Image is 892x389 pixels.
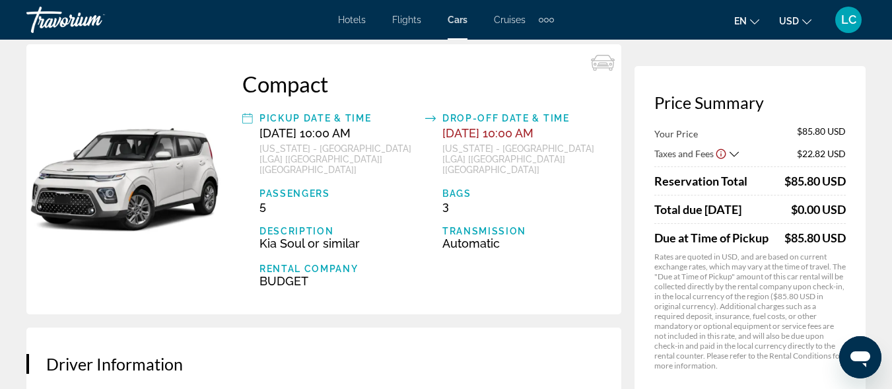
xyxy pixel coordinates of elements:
[26,3,158,37] a: Travorium
[539,9,554,30] button: Extra navigation items
[654,202,741,217] span: Total due [DATE]
[654,92,846,112] h3: Price Summary
[442,188,601,199] div: Bags
[784,230,846,245] span: $85.80 USD
[654,128,698,139] span: Your Price
[259,199,419,213] div: 5
[259,188,419,199] div: Passengers
[442,143,601,175] div: [US_STATE] - [GEOGRAPHIC_DATA] [LGA] [[GEOGRAPHIC_DATA]] [[GEOGRAPHIC_DATA]]
[841,13,856,26] span: LC
[448,15,467,25] a: Cars
[259,126,351,140] span: [DATE] 10:00 AM
[442,110,601,126] div: Drop-off Date & Time
[338,15,366,25] a: Hotels
[494,15,526,25] a: Cruises
[259,236,419,250] div: Kia Soul or similar
[715,147,727,159] button: Show Taxes and Fees disclaimer
[259,110,419,126] div: Pickup Date & Time
[791,202,846,217] div: $0.00 USD
[831,6,866,34] button: User Menu
[779,16,799,26] span: USD
[734,16,747,26] span: en
[784,174,846,188] div: $85.80 USD
[734,11,759,30] button: Change language
[442,199,601,213] div: 3
[259,274,419,288] div: BUDGET
[242,71,601,97] div: Compact
[654,148,714,159] span: Taxes and Fees
[442,126,533,140] span: [DATE] 10:00 AM
[442,236,601,250] div: Automatic
[442,226,601,236] div: Transmission
[779,11,811,30] button: Change currency
[654,230,769,245] span: Due at Time of Pickup
[839,336,881,378] iframe: Button to launch messaging window
[392,15,421,25] a: Flights
[46,354,601,374] h3: Driver Information
[259,226,419,236] div: Description
[654,147,739,160] button: Show Taxes and Fees breakdown
[259,264,419,274] div: Rental Company
[259,143,419,175] div: [US_STATE] - [GEOGRAPHIC_DATA] [LGA] [[GEOGRAPHIC_DATA]] [[GEOGRAPHIC_DATA]]
[654,174,747,188] span: Reservation Total
[797,125,846,140] span: $85.80 USD
[797,148,846,159] span: $22.82 USD
[654,252,846,371] p: Rates are quoted in USD, and are based on current exchange rates, which may vary at the time of t...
